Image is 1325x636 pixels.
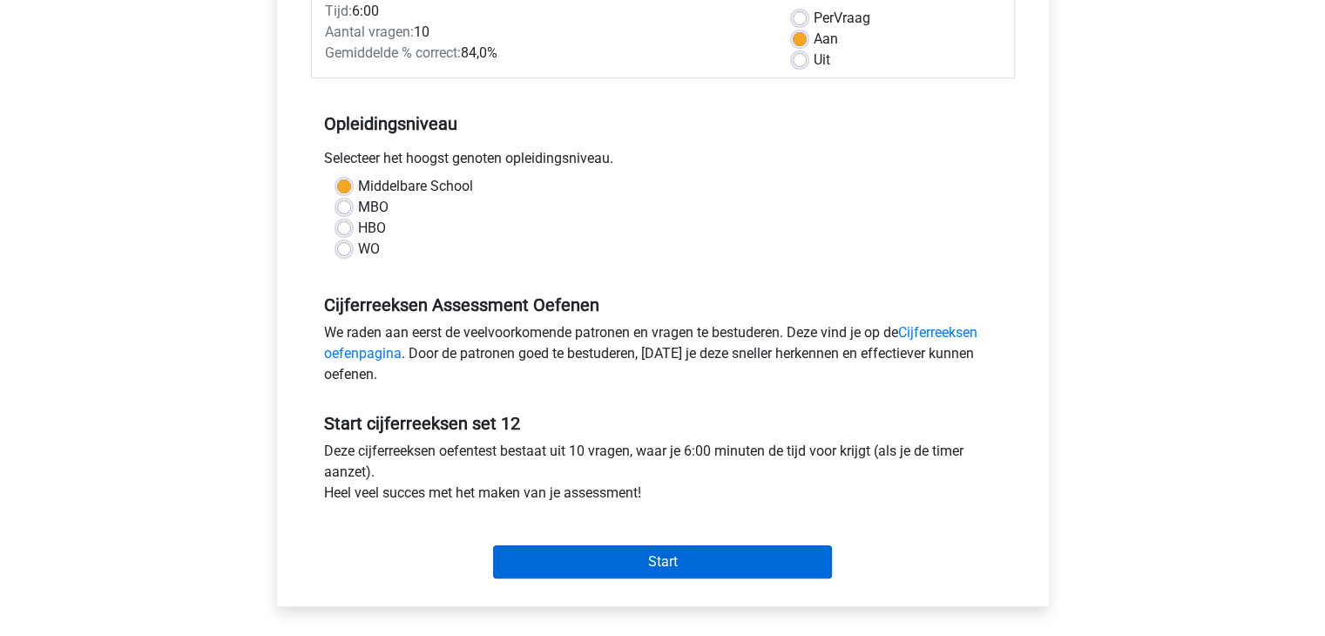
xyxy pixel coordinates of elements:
div: 84,0% [312,43,780,64]
label: Uit [814,50,830,71]
h5: Start cijferreeksen set 12 [324,413,1002,434]
label: MBO [358,197,389,218]
div: 10 [312,22,780,43]
input: Start [493,545,832,578]
h5: Opleidingsniveau [324,106,1002,141]
span: Tijd: [325,3,352,19]
span: Aantal vragen: [325,24,414,40]
label: Aan [814,29,838,50]
div: 6:00 [312,1,780,22]
span: Gemiddelde % correct: [325,44,461,61]
label: Middelbare School [358,176,473,197]
div: Selecteer het hoogst genoten opleidingsniveau. [311,148,1015,176]
div: We raden aan eerst de veelvoorkomende patronen en vragen te bestuderen. Deze vind je op de . Door... [311,322,1015,392]
label: Vraag [814,8,870,29]
label: HBO [358,218,386,239]
div: Deze cijferreeksen oefentest bestaat uit 10 vragen, waar je 6:00 minuten de tijd voor krijgt (als... [311,441,1015,511]
label: WO [358,239,380,260]
h5: Cijferreeksen Assessment Oefenen [324,294,1002,315]
span: Per [814,10,834,26]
